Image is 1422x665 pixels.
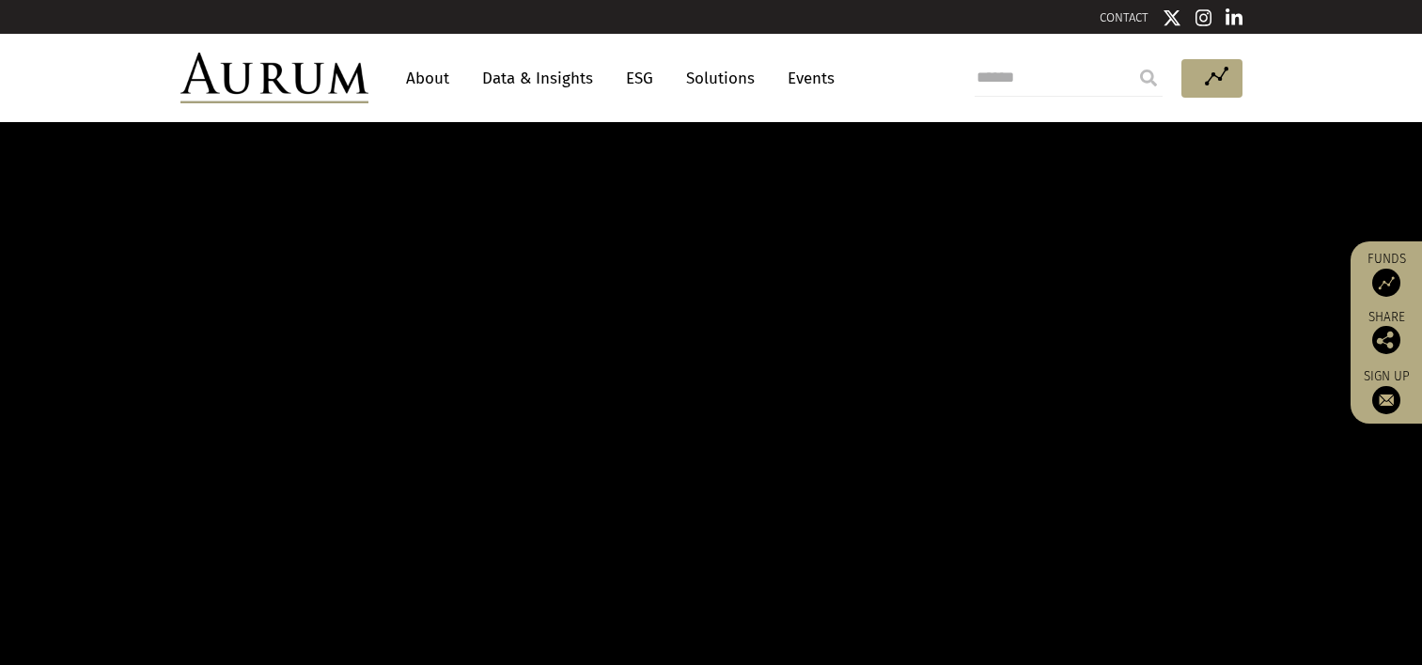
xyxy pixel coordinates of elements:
[1372,326,1400,354] img: Share this post
[778,61,835,96] a: Events
[180,53,368,103] img: Aurum
[1100,10,1149,24] a: CONTACT
[1360,368,1413,414] a: Sign up
[617,61,663,96] a: ESG
[1360,251,1413,297] a: Funds
[1195,8,1212,27] img: Instagram icon
[1372,269,1400,297] img: Access Funds
[1226,8,1242,27] img: Linkedin icon
[677,61,764,96] a: Solutions
[1163,8,1181,27] img: Twitter icon
[1360,311,1413,354] div: Share
[1130,59,1167,97] input: Submit
[397,61,459,96] a: About
[1372,386,1400,414] img: Sign up to our newsletter
[473,61,602,96] a: Data & Insights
